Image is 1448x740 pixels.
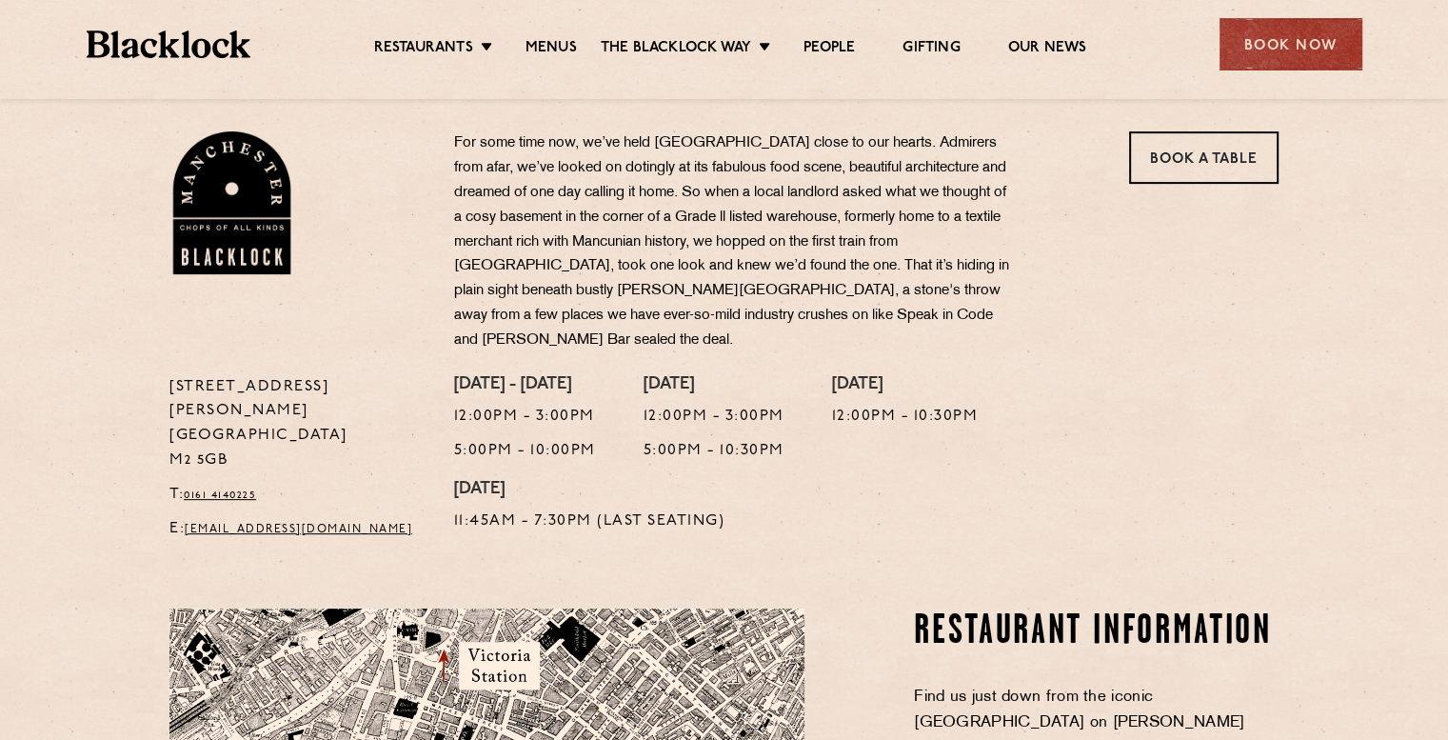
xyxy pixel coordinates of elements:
img: BL_Textured_Logo-footer-cropped.svg [87,30,251,58]
div: Book Now [1220,18,1362,70]
p: [STREET_ADDRESS][PERSON_NAME] [GEOGRAPHIC_DATA] M2 5GB [169,375,426,474]
a: The Blacklock Way [601,39,751,60]
p: 11:45am - 7:30pm (Last Seating) [454,510,725,534]
p: E: [169,517,426,542]
a: [EMAIL_ADDRESS][DOMAIN_NAME] [185,524,412,535]
h2: Restaurant Information [914,609,1279,656]
h4: [DATE] [644,375,784,396]
p: For some time now, we’ve held [GEOGRAPHIC_DATA] close to our hearts. Admirers from afar, we’ve lo... [454,131,1016,353]
a: Menus [526,39,577,60]
a: Restaurants [374,39,473,60]
p: 12:00pm - 10:30pm [832,405,979,430]
p: 12:00pm - 3:00pm [454,405,596,430]
h4: [DATE] [832,375,979,396]
p: T: [169,483,426,508]
a: Our News [1008,39,1087,60]
a: Book a Table [1129,131,1279,184]
a: 0161 4140225 [184,490,256,501]
p: 5:00pm - 10:30pm [644,439,784,464]
img: BL_Manchester_Logo-bleed.png [169,131,294,274]
p: 5:00pm - 10:00pm [454,439,596,464]
h4: [DATE] [454,480,725,501]
h4: [DATE] - [DATE] [454,375,596,396]
a: Gifting [903,39,960,60]
p: 12:00pm - 3:00pm [644,405,784,430]
a: People [803,39,855,60]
